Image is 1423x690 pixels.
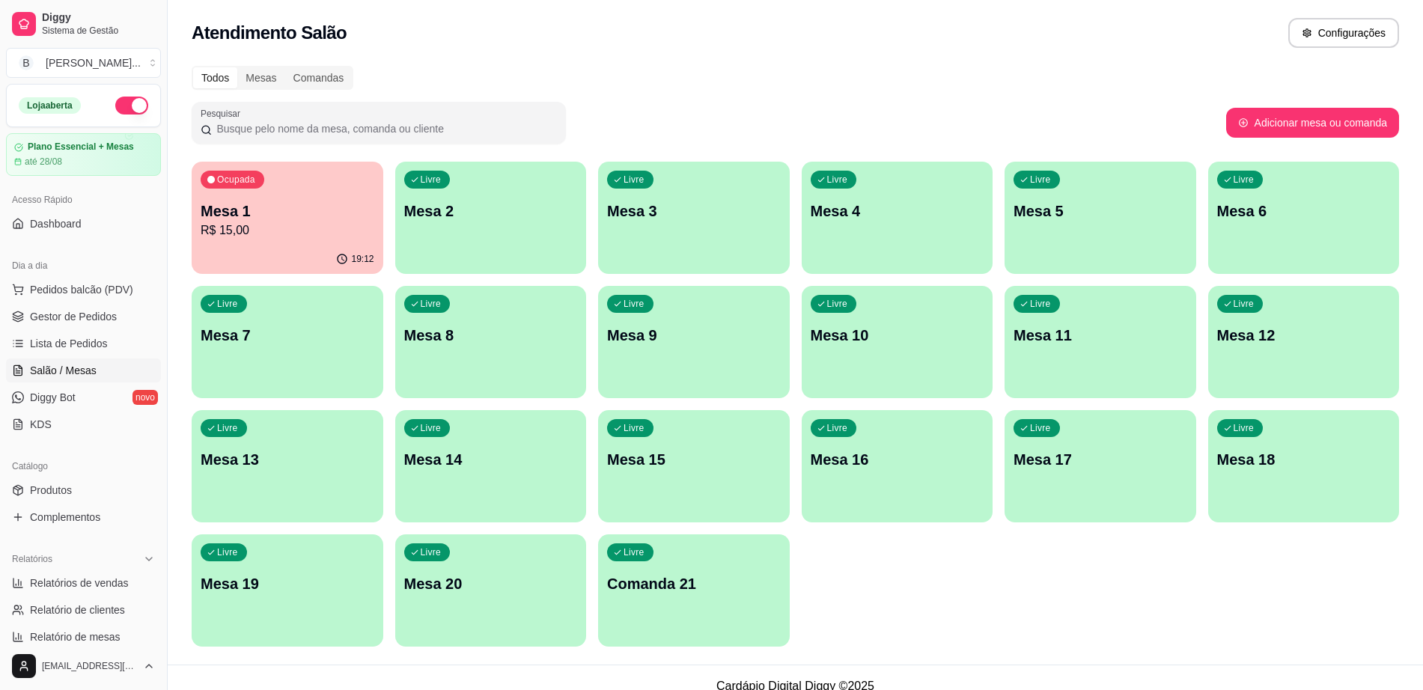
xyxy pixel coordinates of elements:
[1208,162,1400,274] button: LivreMesa 6
[30,282,133,297] span: Pedidos balcão (PDV)
[42,11,155,25] span: Diggy
[624,546,645,558] p: Livre
[1217,201,1391,222] p: Mesa 6
[598,286,790,398] button: LivreMesa 9
[30,575,129,590] span: Relatórios de vendas
[598,410,790,522] button: LivreMesa 15
[1030,298,1051,310] p: Livre
[6,305,161,329] a: Gestor de Pedidos
[285,67,353,88] div: Comandas
[404,449,578,470] p: Mesa 14
[1217,449,1391,470] p: Mesa 18
[19,97,81,114] div: Loja aberta
[1288,18,1399,48] button: Configurações
[624,422,645,434] p: Livre
[827,298,848,310] p: Livre
[192,410,383,522] button: LivreMesa 13
[607,325,781,346] p: Mesa 9
[802,286,993,398] button: LivreMesa 10
[30,629,121,644] span: Relatório de mesas
[201,325,374,346] p: Mesa 7
[802,162,993,274] button: LivreMesa 4
[6,454,161,478] div: Catálogo
[624,174,645,186] p: Livre
[192,286,383,398] button: LivreMesa 7
[6,48,161,78] button: Select a team
[6,133,161,176] a: Plano Essencial + Mesasaté 28/08
[1234,174,1255,186] p: Livre
[395,534,587,647] button: LivreMesa 20
[624,298,645,310] p: Livre
[42,660,137,672] span: [EMAIL_ADDRESS][DOMAIN_NAME]
[217,174,255,186] p: Ocupada
[1014,449,1187,470] p: Mesa 17
[6,412,161,436] a: KDS
[12,553,52,565] span: Relatórios
[395,162,587,274] button: LivreMesa 2
[811,325,984,346] p: Mesa 10
[6,505,161,529] a: Complementos
[1234,422,1255,434] p: Livre
[421,422,442,434] p: Livre
[6,332,161,355] a: Lista de Pedidos
[6,598,161,622] a: Relatório de clientes
[30,363,97,378] span: Salão / Mesas
[30,602,125,617] span: Relatório de clientes
[1030,174,1051,186] p: Livre
[19,55,34,70] span: B
[46,55,141,70] div: [PERSON_NAME] ...
[6,358,161,382] a: Salão / Mesas
[6,212,161,236] a: Dashboard
[802,410,993,522] button: LivreMesa 16
[1208,286,1400,398] button: LivreMesa 12
[421,298,442,310] p: Livre
[607,449,781,470] p: Mesa 15
[607,201,781,222] p: Mesa 3
[201,222,374,239] p: R$ 15,00
[30,390,76,405] span: Diggy Bot
[1208,410,1400,522] button: LivreMesa 18
[193,67,237,88] div: Todos
[201,107,246,120] label: Pesquisar
[115,97,148,115] button: Alterar Status
[6,254,161,278] div: Dia a dia
[811,201,984,222] p: Mesa 4
[201,573,374,594] p: Mesa 19
[351,253,374,265] p: 19:12
[1217,325,1391,346] p: Mesa 12
[1005,162,1196,274] button: LivreMesa 5
[1030,422,1051,434] p: Livre
[237,67,284,88] div: Mesas
[217,422,238,434] p: Livre
[217,298,238,310] p: Livre
[404,573,578,594] p: Mesa 20
[598,162,790,274] button: LivreMesa 3
[421,174,442,186] p: Livre
[30,336,108,351] span: Lista de Pedidos
[217,546,238,558] p: Livre
[6,478,161,502] a: Produtos
[201,449,374,470] p: Mesa 13
[827,174,848,186] p: Livre
[6,188,161,212] div: Acesso Rápido
[811,449,984,470] p: Mesa 16
[30,417,52,432] span: KDS
[1234,298,1255,310] p: Livre
[6,278,161,302] button: Pedidos balcão (PDV)
[6,6,161,42] a: DiggySistema de Gestão
[1014,325,1187,346] p: Mesa 11
[421,546,442,558] p: Livre
[598,534,790,647] button: LivreComanda 21
[42,25,155,37] span: Sistema de Gestão
[1005,286,1196,398] button: LivreMesa 11
[30,483,72,498] span: Produtos
[192,21,347,45] h2: Atendimento Salão
[6,625,161,649] a: Relatório de mesas
[827,422,848,434] p: Livre
[6,385,161,409] a: Diggy Botnovo
[201,201,374,222] p: Mesa 1
[404,325,578,346] p: Mesa 8
[1226,108,1399,138] button: Adicionar mesa ou comanda
[30,309,117,324] span: Gestor de Pedidos
[395,410,587,522] button: LivreMesa 14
